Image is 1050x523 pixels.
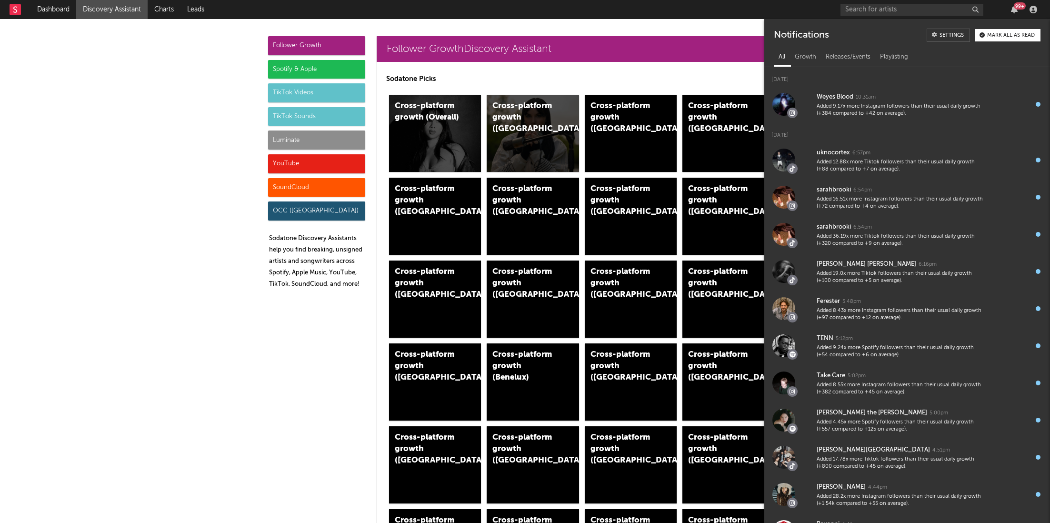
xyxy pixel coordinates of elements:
[764,290,1050,327] a: Ferester5:48pmAdded 8.43x more Instagram followers than their usual daily growth (+97 compared to...
[940,33,964,38] div: Settings
[682,343,775,421] a: Cross-platform growth ([GEOGRAPHIC_DATA])
[817,482,866,493] div: [PERSON_NAME]
[875,49,913,65] div: Playlisting
[817,382,984,396] div: Added 8.55x more Instagram followers than their usual daily growth (+382 compared to +45 on avera...
[919,261,937,268] div: 6:16pm
[389,178,481,255] a: Cross-platform growth ([GEOGRAPHIC_DATA])
[868,484,887,491] div: 4:44pm
[395,349,460,383] div: Cross-platform growth ([GEOGRAPHIC_DATA])
[395,101,460,123] div: Cross-platform growth (Overall)
[590,266,655,301] div: Cross-platform growth ([GEOGRAPHIC_DATA])
[817,407,927,419] div: [PERSON_NAME] the [PERSON_NAME]
[395,266,460,301] div: Cross-platform growth ([GEOGRAPHIC_DATA])
[817,103,984,118] div: Added 9.17x more Instagram followers than their usual daily growth (+384 compared to +42 on avera...
[590,183,655,218] div: Cross-platform growth ([GEOGRAPHIC_DATA]/GSA)
[774,49,790,65] div: All
[764,439,1050,476] a: [PERSON_NAME][GEOGRAPHIC_DATA]4:51pmAdded 17.78x more Tiktok followers than their usual daily gro...
[269,233,365,290] p: Sodatone Discovery Assistants help you find breaking, unsigned artists and songwriters across Spo...
[817,456,984,471] div: Added 17.78x more Tiktok followers than their usual daily growth (+800 compared to +45 on average).
[585,178,677,255] a: Cross-platform growth ([GEOGRAPHIC_DATA]/GSA)
[764,364,1050,402] a: Take Care5:02pmAdded 8.55x more Instagram followers than their usual daily growth (+382 compared ...
[764,327,1050,364] a: TENN5:12pmAdded 9.24x more Spotify followers than their usual daily growth (+54 compared to +6 on...
[585,343,677,421] a: Cross-platform growth ([GEOGRAPHIC_DATA])
[836,335,853,342] div: 5:12pm
[817,307,984,322] div: Added 8.43x more Instagram followers than their usual daily growth (+97 compared to +12 on average).
[590,349,655,383] div: Cross-platform growth ([GEOGRAPHIC_DATA])
[487,178,579,255] a: Cross-platform growth ([GEOGRAPHIC_DATA])
[682,426,775,503] a: Cross-platform growth ([GEOGRAPHIC_DATA])
[487,426,579,503] a: Cross-platform growth ([GEOGRAPHIC_DATA])
[927,29,970,42] a: Settings
[817,493,984,508] div: Added 28.2x more Instagram followers than their usual daily growth (+1.54k compared to +55 on ave...
[817,270,984,285] div: Added 19.0x more Tiktok followers than their usual daily growth (+100 compared to +5 on average).
[853,224,872,231] div: 6:54pm
[1014,2,1026,10] div: 99 +
[817,419,984,433] div: Added 4.45x more Spotify followers than their usual daily growth (+557 compared to +125 on average).
[268,201,365,221] div: OCC ([GEOGRAPHIC_DATA])
[764,123,1050,141] div: [DATE]
[764,179,1050,216] a: sarahbrooki6:54pmAdded 16.51x more Instagram followers than their usual daily growth (+72 compare...
[688,349,753,383] div: Cross-platform growth ([GEOGRAPHIC_DATA])
[817,333,833,344] div: TENN
[817,221,851,233] div: sarahbrooki
[853,187,872,194] div: 6:54pm
[856,94,876,101] div: 10:31am
[817,196,984,211] div: Added 16.51x more Instagram followers than their usual daily growth (+72 compared to +4 on average).
[590,432,655,466] div: Cross-platform growth ([GEOGRAPHIC_DATA])
[395,183,460,218] div: Cross-platform growth ([GEOGRAPHIC_DATA])
[682,261,775,338] a: Cross-platform growth ([GEOGRAPHIC_DATA])
[790,49,821,65] div: Growth
[386,73,779,85] p: Sodatone Picks
[487,95,579,172] a: Cross-platform growth ([GEOGRAPHIC_DATA])
[389,343,481,421] a: Cross-platform growth ([GEOGRAPHIC_DATA])
[817,444,930,456] div: [PERSON_NAME][GEOGRAPHIC_DATA]
[840,4,983,16] input: Search for artists
[817,259,916,270] div: [PERSON_NAME] [PERSON_NAME]
[817,233,984,248] div: Added 36.19x more Tiktok followers than their usual daily growth (+320 compared to +9 on average).
[268,83,365,102] div: TikTok Videos
[268,60,365,79] div: Spotify & Apple
[987,33,1035,38] div: Mark all as read
[682,178,775,255] a: Cross-platform growth ([GEOGRAPHIC_DATA])
[268,131,365,150] div: Luminate
[817,370,845,382] div: Take Care
[682,95,775,172] a: Cross-platform growth ([GEOGRAPHIC_DATA])
[487,261,579,338] a: Cross-platform growth ([GEOGRAPHIC_DATA])
[492,432,557,466] div: Cross-platform growth ([GEOGRAPHIC_DATA])
[817,296,840,307] div: Ferester
[932,447,950,454] div: 4:51pm
[817,159,984,173] div: Added 12.88x more Tiktok followers than their usual daily growth (+88 compared to +7 on average).
[774,29,829,42] div: Notifications
[492,266,557,301] div: Cross-platform growth ([GEOGRAPHIC_DATA])
[817,344,984,359] div: Added 9.24x more Spotify followers than their usual daily growth (+54 compared to +6 on average).
[817,147,850,159] div: uknocortex
[590,101,655,135] div: Cross-platform growth ([GEOGRAPHIC_DATA])
[848,372,866,380] div: 5:02pm
[268,107,365,126] div: TikTok Sounds
[377,36,788,62] a: Follower GrowthDiscovery Assistant
[764,141,1050,179] a: uknocortex6:57pmAdded 12.88x more Tiktok followers than their usual daily growth (+88 compared to...
[688,432,753,466] div: Cross-platform growth ([GEOGRAPHIC_DATA])
[268,154,365,173] div: YouTube
[821,49,875,65] div: Releases/Events
[492,101,557,135] div: Cross-platform growth ([GEOGRAPHIC_DATA])
[389,426,481,503] a: Cross-platform growth ([GEOGRAPHIC_DATA])
[585,261,677,338] a: Cross-platform growth ([GEOGRAPHIC_DATA])
[688,183,753,218] div: Cross-platform growth ([GEOGRAPHIC_DATA])
[585,426,677,503] a: Cross-platform growth ([GEOGRAPHIC_DATA])
[395,432,460,466] div: Cross-platform growth ([GEOGRAPHIC_DATA])
[842,298,861,305] div: 5:48pm
[268,36,365,55] div: Follower Growth
[764,253,1050,290] a: [PERSON_NAME] [PERSON_NAME]6:16pmAdded 19.0x more Tiktok followers than their usual daily growth ...
[492,349,557,383] div: Cross-platform growth (Benelux)
[688,101,753,135] div: Cross-platform growth ([GEOGRAPHIC_DATA])
[930,410,948,417] div: 5:00pm
[764,476,1050,513] a: [PERSON_NAME]4:44pmAdded 28.2x more Instagram followers than their usual daily growth (+1.54k com...
[389,261,481,338] a: Cross-platform growth ([GEOGRAPHIC_DATA])
[492,183,557,218] div: Cross-platform growth ([GEOGRAPHIC_DATA])
[585,95,677,172] a: Cross-platform growth ([GEOGRAPHIC_DATA])
[268,178,365,197] div: SoundCloud
[764,402,1050,439] a: [PERSON_NAME] the [PERSON_NAME]5:00pmAdded 4.45x more Spotify followers than their usual daily gr...
[764,86,1050,123] a: Weyes Blood10:31amAdded 9.17x more Instagram followers than their usual daily growth (+384 compar...
[817,184,851,196] div: sarahbrooki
